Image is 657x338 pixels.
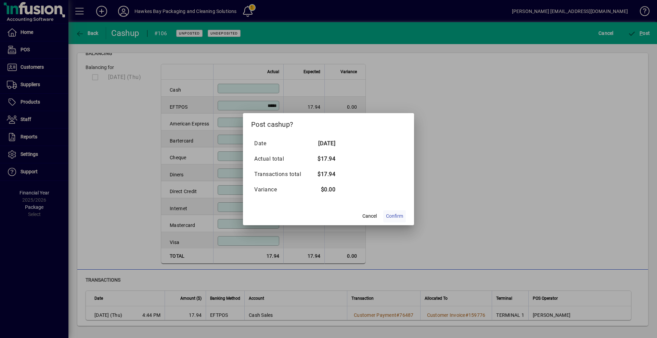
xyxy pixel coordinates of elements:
td: $17.94 [308,167,335,182]
h2: Post cashup? [243,113,414,133]
td: Actual total [254,151,308,167]
span: Confirm [386,213,403,220]
td: Variance [254,182,308,198]
td: Date [254,136,308,151]
td: Transactions total [254,167,308,182]
button: Cancel [359,210,381,222]
td: $17.94 [308,151,335,167]
td: [DATE] [308,136,335,151]
span: Cancel [362,213,377,220]
td: $0.00 [308,182,335,198]
button: Confirm [383,210,406,222]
